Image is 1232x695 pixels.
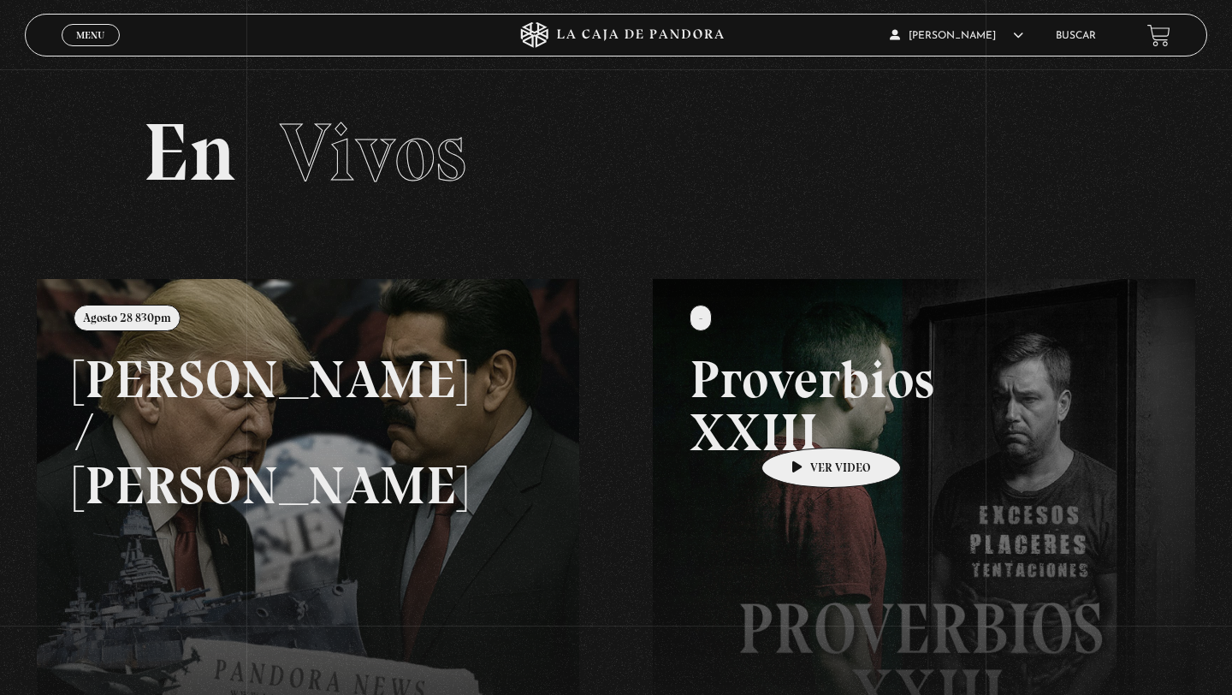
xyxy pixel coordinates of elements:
[76,30,104,40] span: Menu
[280,104,466,201] span: Vivos
[143,112,1089,193] h2: En
[890,31,1023,41] span: [PERSON_NAME]
[1147,24,1170,47] a: View your shopping cart
[71,45,111,56] span: Cerrar
[1056,31,1096,41] a: Buscar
